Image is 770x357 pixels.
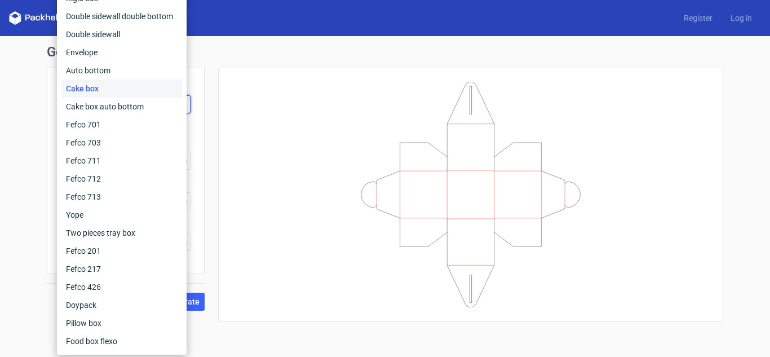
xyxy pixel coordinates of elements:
[61,98,182,116] div: Cake box auto bottom
[61,116,182,134] div: Fefco 701
[61,170,182,188] div: Fefco 712
[61,134,182,152] div: Fefco 703
[61,278,182,296] div: Fefco 426
[61,260,182,278] div: Fefco 217
[61,224,182,242] div: Two pieces tray box
[61,25,182,43] div: Double sidewall
[61,61,182,80] div: Auto bottom
[722,12,761,24] a: Log in
[61,7,182,25] div: Double sidewall double bottom
[61,80,182,98] div: Cake box
[61,152,182,170] div: Fefco 711
[61,43,182,61] div: Envelope
[61,242,182,260] div: Fefco 201
[47,45,723,59] h1: Generate new dieline
[61,296,182,314] div: Doypack
[61,314,182,332] div: Pillow box
[61,188,182,206] div: Fefco 713
[61,206,182,224] div: Yope
[675,12,722,24] a: Register
[61,332,182,350] div: Food box flexo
